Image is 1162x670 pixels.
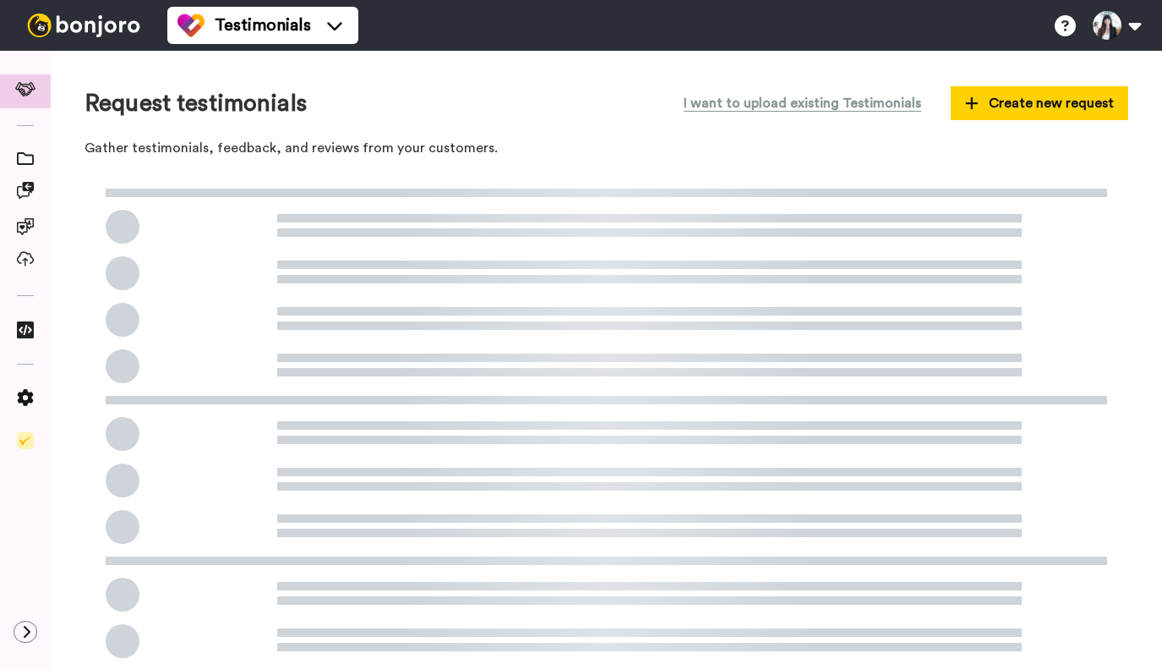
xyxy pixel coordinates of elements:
[20,14,147,37] img: bj-logo-header-white.svg
[684,93,921,113] span: I want to upload existing Testimonials
[215,14,311,37] span: Testimonials
[17,432,34,449] img: Checklist.svg
[965,93,1114,113] span: Create new request
[951,86,1128,120] button: Create new request
[85,91,307,117] h1: Request testimonials
[177,12,205,39] img: tm-color.svg
[85,139,1128,158] p: Gather testimonials, feedback, and reviews from your customers.
[671,85,934,122] button: I want to upload existing Testimonials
